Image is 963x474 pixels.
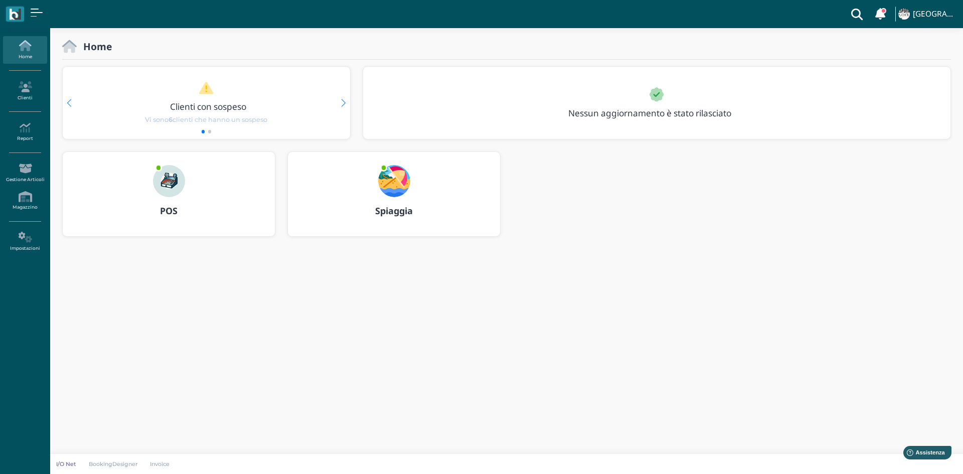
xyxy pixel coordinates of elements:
div: Previous slide [67,99,71,107]
iframe: Help widget launcher [892,443,954,465]
a: Impostazioni [3,228,47,255]
a: Clienti con sospeso Vi sono6clienti che hanno un sospeso [82,81,331,124]
a: Report [3,118,47,146]
a: ... POS [62,151,275,249]
a: Home [3,36,47,64]
a: Clienti [3,77,47,105]
img: ... [898,9,909,20]
a: Gestione Articoli [3,159,47,187]
a: ... [GEOGRAPHIC_DATA] [897,2,957,26]
b: POS [160,205,178,217]
div: 1 / 2 [63,67,350,139]
div: Next slide [341,99,346,107]
img: ... [153,165,185,197]
h2: Home [77,41,112,52]
h3: Nessun aggiornamento è stato rilasciato [562,108,754,118]
span: Assistenza [30,8,66,16]
h3: Clienti con sospeso [84,102,333,111]
img: ... [378,165,410,197]
span: Vi sono clienti che hanno un sospeso [145,115,267,124]
b: Spiaggia [375,205,413,217]
b: 6 [169,116,173,123]
a: Magazzino [3,187,47,215]
h4: [GEOGRAPHIC_DATA] [913,10,957,19]
div: 1 / 1 [363,67,950,139]
a: ... Spiaggia [287,151,501,249]
img: logo [9,9,21,20]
